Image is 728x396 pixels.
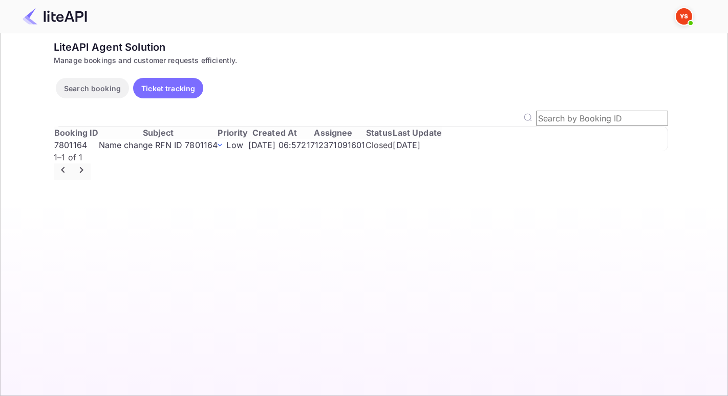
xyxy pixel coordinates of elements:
[301,127,365,139] th: Assignee
[301,139,365,151] td: 21712371091601
[536,111,668,126] input: Search by Booking ID
[99,127,218,139] th: Subject
[248,139,302,151] td: [DATE] 06:57
[54,151,668,163] p: 1–1 of 1
[141,83,195,94] p: Ticket tracking
[54,55,668,66] div: Manage bookings and customer requests efficiently.
[248,127,302,139] th: Created At
[393,127,442,139] th: Last Update
[366,140,393,150] span: Closed
[366,127,393,139] th: Status
[99,139,218,151] td: Name change RFN ID 7801164
[676,8,692,25] img: Yandex Support
[72,163,91,180] button: Go to next page
[226,139,243,151] p: Low
[64,83,121,94] p: Search booking
[54,139,99,151] td: 7801164
[54,163,72,180] button: Go to previous page
[23,8,87,25] img: LiteAPI Logo
[393,139,442,151] td: [DATE]
[54,127,99,139] th: Booking ID
[218,127,248,139] th: Priority
[54,39,668,55] div: LiteAPI Agent Solution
